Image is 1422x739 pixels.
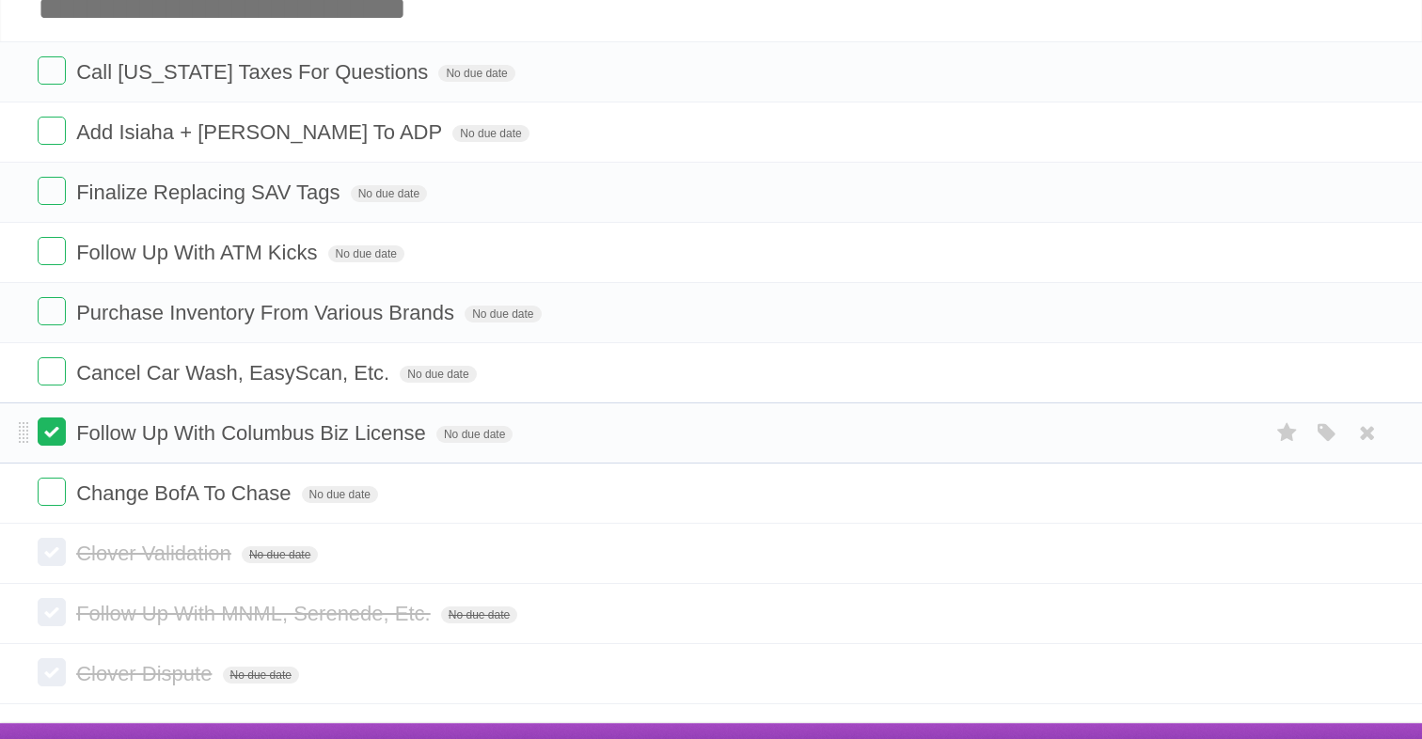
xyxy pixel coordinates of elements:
[76,361,394,385] span: Cancel Car Wash, EasyScan, Etc.
[76,602,435,625] span: Follow Up With MNML, Serenede, Etc.
[38,117,66,145] label: Done
[76,662,216,685] span: Clover Dispute
[328,245,404,262] span: No due date
[76,181,344,204] span: Finalize Replacing SAV Tags
[441,606,517,623] span: No due date
[38,297,66,325] label: Done
[38,56,66,85] label: Done
[351,185,427,202] span: No due date
[38,598,66,626] label: Done
[242,546,318,563] span: No due date
[38,658,66,686] label: Done
[465,306,541,322] span: No due date
[38,417,66,446] label: Done
[1270,417,1305,448] label: Star task
[76,542,236,565] span: Clover Validation
[38,538,66,566] label: Done
[76,60,433,84] span: Call [US_STATE] Taxes For Questions
[76,120,447,144] span: Add Isiaha + [PERSON_NAME] To ADP
[400,366,476,383] span: No due date
[76,301,459,324] span: Purchase Inventory From Various Brands
[38,357,66,385] label: Done
[76,421,431,445] span: Follow Up With Columbus Biz License
[38,478,66,506] label: Done
[76,481,295,505] span: Change BofA To Chase
[436,426,513,443] span: No due date
[302,486,378,503] span: No due date
[38,177,66,205] label: Done
[38,237,66,265] label: Done
[438,65,514,82] span: No due date
[76,241,322,264] span: Follow Up With ATM Kicks
[223,667,299,684] span: No due date
[452,125,529,142] span: No due date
